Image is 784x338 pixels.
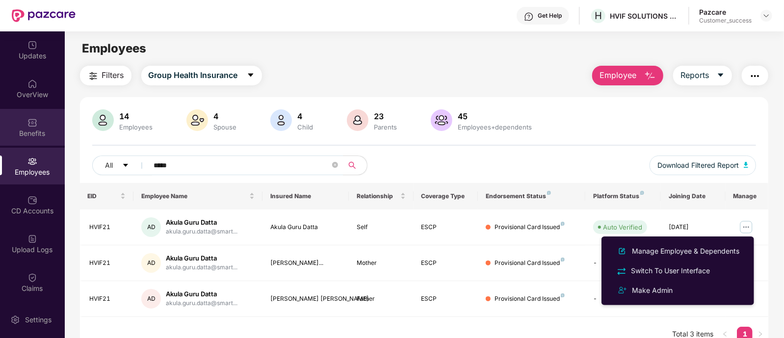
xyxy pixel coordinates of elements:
th: EID [80,183,134,209]
span: Reports [680,69,709,81]
div: Self [357,223,406,232]
span: caret-down [122,162,129,170]
img: svg+xml;base64,PHN2ZyB4bWxucz0iaHR0cDovL3d3dy53My5vcmcvMjAwMC9zdmciIHhtbG5zOnhsaW5rPSJodHRwOi8vd3... [644,70,656,82]
div: Platform Status [593,192,653,200]
span: right [758,331,763,337]
button: Employee [592,66,663,85]
td: - [585,281,661,317]
img: svg+xml;base64,PHN2ZyB4bWxucz0iaHR0cDovL3d3dy53My5vcmcvMjAwMC9zdmciIHhtbG5zOnhsaW5rPSJodHRwOi8vd3... [186,109,208,131]
span: Download Filtered Report [657,160,739,171]
img: svg+xml;base64,PHN2ZyB4bWxucz0iaHR0cDovL3d3dy53My5vcmcvMjAwMC9zdmciIHdpZHRoPSI4IiBoZWlnaHQ9IjgiIH... [640,191,644,195]
img: svg+xml;base64,PHN2ZyB4bWxucz0iaHR0cDovL3d3dy53My5vcmcvMjAwMC9zdmciIHdpZHRoPSI4IiBoZWlnaHQ9IjgiIH... [547,191,551,195]
span: close-circle [332,162,338,168]
img: svg+xml;base64,PHN2ZyB4bWxucz0iaHR0cDovL3d3dy53My5vcmcvMjAwMC9zdmciIHhtbG5zOnhsaW5rPSJodHRwOi8vd3... [270,109,292,131]
span: H [595,10,602,22]
div: ESCP [421,294,470,304]
div: Father [357,294,406,304]
th: Coverage Type [414,183,478,209]
div: 14 [118,111,155,121]
div: Settings [22,315,54,325]
th: Insured Name [262,183,348,209]
img: svg+xml;base64,PHN2ZyBpZD0iQ0RfQWNjb3VudHMiIGRhdGEtbmFtZT0iQ0QgQWNjb3VudHMiIHhtbG5zPSJodHRwOi8vd3... [27,195,37,205]
img: svg+xml;base64,PHN2ZyBpZD0iVXBsb2FkX0xvZ3MiIGRhdGEtbmFtZT0iVXBsb2FkIExvZ3MiIHhtbG5zPSJodHRwOi8vd3... [27,234,37,244]
div: HVIF21 [90,223,126,232]
img: svg+xml;base64,PHN2ZyB4bWxucz0iaHR0cDovL3d3dy53My5vcmcvMjAwMC9zdmciIHdpZHRoPSIyNCIgaGVpZ2h0PSIyNC... [87,70,99,82]
span: caret-down [247,71,255,80]
img: svg+xml;base64,PHN2ZyB4bWxucz0iaHR0cDovL3d3dy53My5vcmcvMjAwMC9zdmciIHdpZHRoPSI4IiBoZWlnaHQ9IjgiIH... [561,222,565,226]
div: [PERSON_NAME]... [270,259,340,268]
div: Parents [372,123,399,131]
div: Customer_success [699,17,752,25]
img: svg+xml;base64,PHN2ZyB4bWxucz0iaHR0cDovL3d3dy53My5vcmcvMjAwMC9zdmciIHdpZHRoPSIyNCIgaGVpZ2h0PSIyNC... [616,285,628,296]
div: Child [296,123,315,131]
div: Mother [357,259,406,268]
div: Endorsement Status [486,192,577,200]
img: svg+xml;base64,PHN2ZyBpZD0iRHJvcGRvd24tMzJ4MzIiIHhtbG5zPSJodHRwOi8vd3d3LnczLm9yZy8yMDAwL3N2ZyIgd2... [762,12,770,20]
img: svg+xml;base64,PHN2ZyBpZD0iQ2xhaW0iIHhtbG5zPSJodHRwOi8vd3d3LnczLm9yZy8yMDAwL3N2ZyIgd2lkdGg9IjIwIi... [27,273,37,283]
img: svg+xml;base64,PHN2ZyB4bWxucz0iaHR0cDovL3d3dy53My5vcmcvMjAwMC9zdmciIHdpZHRoPSI4IiBoZWlnaHQ9IjgiIH... [561,293,565,297]
div: 45 [456,111,534,121]
img: svg+xml;base64,PHN2ZyBpZD0iSG9tZSIgeG1sbnM9Imh0dHA6Ly93d3cudzMub3JnLzIwMDAvc3ZnIiB3aWR0aD0iMjAiIG... [27,79,37,89]
img: svg+xml;base64,PHN2ZyBpZD0iSGVscC0zMngzMiIgeG1sbnM9Imh0dHA6Ly93d3cudzMub3JnLzIwMDAvc3ZnIiB3aWR0aD... [524,12,534,22]
div: Manage Employee & Dependents [630,246,741,257]
span: Filters [102,69,124,81]
th: Joining Date [661,183,726,209]
td: - [585,245,661,281]
span: EID [88,192,119,200]
div: 4 [296,111,315,121]
div: HVIF21 [90,259,126,268]
button: search [343,156,367,175]
button: Filters [80,66,131,85]
span: Group Health Insurance [149,69,238,81]
div: Employees+dependents [456,123,534,131]
div: 23 [372,111,399,121]
div: AD [141,253,161,273]
span: Employee [600,69,636,81]
div: AD [141,217,161,237]
div: Pazcare [699,7,752,17]
div: [PERSON_NAME] [PERSON_NAME] [270,294,340,304]
span: caret-down [717,71,725,80]
div: Get Help [538,12,562,20]
span: Employees [82,41,146,55]
span: left [722,331,728,337]
div: akula.guru.datta@smart... [166,299,237,308]
img: svg+xml;base64,PHN2ZyB4bWxucz0iaHR0cDovL3d3dy53My5vcmcvMjAwMC9zdmciIHhtbG5zOnhsaW5rPSJodHRwOi8vd3... [347,109,368,131]
button: Reportscaret-down [673,66,732,85]
div: [DATE] [669,223,718,232]
span: close-circle [332,161,338,170]
img: svg+xml;base64,PHN2ZyB4bWxucz0iaHR0cDovL3d3dy53My5vcmcvMjAwMC9zdmciIHhtbG5zOnhsaW5rPSJodHRwOi8vd3... [616,245,628,257]
button: Group Health Insurancecaret-down [141,66,262,85]
th: Relationship [349,183,414,209]
div: HVIF SOLUTIONS PRIVATE LIMITED [610,11,679,21]
div: AD [141,289,161,309]
img: svg+xml;base64,PHN2ZyBpZD0iVXBkYXRlZCIgeG1sbnM9Imh0dHA6Ly93d3cudzMub3JnLzIwMDAvc3ZnIiB3aWR0aD0iMj... [27,40,37,50]
div: akula.guru.datta@smart... [166,227,237,236]
img: svg+xml;base64,PHN2ZyB4bWxucz0iaHR0cDovL3d3dy53My5vcmcvMjAwMC9zdmciIHhtbG5zOnhsaW5rPSJodHRwOi8vd3... [431,109,452,131]
button: Allcaret-down [92,156,152,175]
div: Provisional Card Issued [495,294,565,304]
th: Employee Name [133,183,262,209]
span: Relationship [357,192,398,200]
img: svg+xml;base64,PHN2ZyB4bWxucz0iaHR0cDovL3d3dy53My5vcmcvMjAwMC9zdmciIHhtbG5zOnhsaW5rPSJodHRwOi8vd3... [744,162,749,168]
div: Provisional Card Issued [495,259,565,268]
img: svg+xml;base64,PHN2ZyB4bWxucz0iaHR0cDovL3d3dy53My5vcmcvMjAwMC9zdmciIHdpZHRoPSIyNCIgaGVpZ2h0PSIyNC... [616,266,627,277]
img: svg+xml;base64,PHN2ZyBpZD0iU2V0dGluZy0yMHgyMCIgeG1sbnM9Imh0dHA6Ly93d3cudzMub3JnLzIwMDAvc3ZnIiB3aW... [10,315,20,325]
div: Switch To User Interface [629,265,712,276]
img: New Pazcare Logo [12,9,76,22]
div: Spouse [212,123,239,131]
div: Employees [118,123,155,131]
img: svg+xml;base64,PHN2ZyBpZD0iRW1wbG95ZWVzIiB4bWxucz0iaHR0cDovL3d3dy53My5vcmcvMjAwMC9zdmciIHdpZHRoPS... [27,156,37,166]
div: akula.guru.datta@smart... [166,263,237,272]
img: svg+xml;base64,PHN2ZyBpZD0iQmVuZWZpdHMiIHhtbG5zPSJodHRwOi8vd3d3LnczLm9yZy8yMDAwL3N2ZyIgd2lkdGg9Ij... [27,118,37,128]
div: ESCP [421,223,470,232]
div: Make Admin [630,285,675,296]
div: Akula Guru Datta [270,223,340,232]
div: Akula Guru Datta [166,289,237,299]
img: svg+xml;base64,PHN2ZyB4bWxucz0iaHR0cDovL3d3dy53My5vcmcvMjAwMC9zdmciIHdpZHRoPSI4IiBoZWlnaHQ9IjgiIH... [561,258,565,261]
button: Download Filtered Report [650,156,757,175]
div: Auto Verified [603,222,642,232]
div: 4 [212,111,239,121]
span: All [105,160,113,171]
th: Manage [726,183,769,209]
